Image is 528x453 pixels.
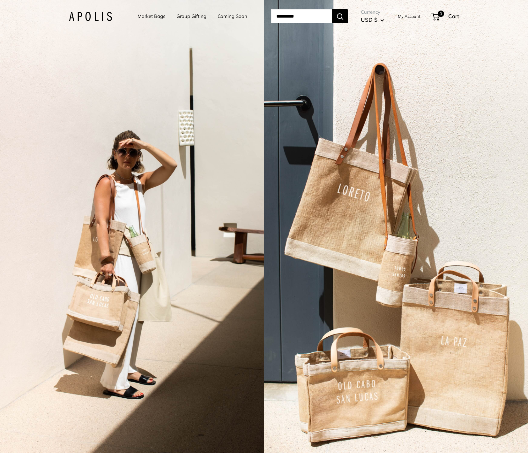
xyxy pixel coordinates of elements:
span: 0 [438,11,444,17]
img: Apolis [69,12,112,21]
input: Search... [271,9,332,23]
a: My Account [398,12,420,20]
span: Currency [361,8,384,17]
a: 0 Cart [432,11,459,21]
span: USD $ [361,16,377,23]
a: Coming Soon [218,12,247,21]
a: Group Gifting [176,12,206,21]
button: Search [332,9,348,23]
a: Market Bags [138,12,165,21]
span: Cart [448,13,459,19]
button: USD $ [361,15,384,25]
